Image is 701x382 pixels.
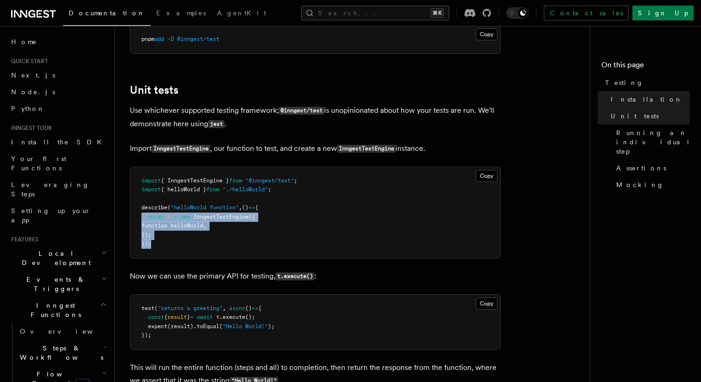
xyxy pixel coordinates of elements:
[156,9,206,17] span: Examples
[216,314,219,320] span: t
[11,207,91,224] span: Setting up your app
[167,214,171,220] span: t
[130,104,501,131] p: Use whichever supported testing framework; is unopinionated about how your tests are run. We'll d...
[612,124,690,160] a: Running an individual step
[20,328,115,335] span: Overview
[7,134,109,150] a: Install the SDK
[544,6,629,20] a: Contact sales
[141,332,151,338] span: });
[203,222,206,229] span: ,
[7,84,109,100] a: Node.js
[11,105,45,112] span: Python
[152,145,210,153] code: InngestTestEngine
[167,222,171,229] span: :
[255,204,258,211] span: {
[148,323,167,330] span: expect
[167,36,174,42] span: -D
[171,204,239,211] span: "helloWorld function"
[279,107,324,115] code: @inngest/test
[130,84,178,97] a: Unit tests
[239,204,242,211] span: ,
[607,91,690,108] a: Installation
[11,155,66,172] span: Your first Functions
[337,145,395,153] code: InngestTestEngine
[141,204,167,211] span: describe
[245,314,255,320] span: ();
[164,314,167,320] span: {
[174,214,177,220] span: =
[294,177,297,184] span: ;
[249,214,255,220] span: ({
[7,202,109,228] a: Setting up your app
[258,305,261,311] span: {
[223,186,268,193] span: "./helloWorld"
[7,124,52,132] span: Inngest tour
[158,305,223,311] span: "returns a greeting"
[7,58,48,65] span: Quick start
[141,232,151,238] span: });
[151,3,211,25] a: Examples
[63,3,151,26] a: Documentation
[211,3,272,25] a: AgentKit
[148,314,164,320] span: const
[208,120,224,128] code: jest
[219,314,245,320] span: .execute
[141,177,161,184] span: import
[268,323,274,330] span: );
[7,297,109,323] button: Inngest Functions
[7,176,109,202] a: Leveraging Steps
[167,204,171,211] span: (
[16,343,103,362] span: Steps & Workflows
[476,298,497,310] button: Copy
[16,323,109,340] a: Overview
[611,95,682,104] span: Installation
[223,323,268,330] span: "Hello World!"
[611,111,659,121] span: Unit tests
[193,214,249,220] span: InngestTestEngine
[69,9,145,17] span: Documentation
[217,9,266,17] span: AgentKit
[612,176,690,193] a: Mocking
[161,177,229,184] span: { InngestTestEngine }
[11,71,55,79] span: Next.js
[161,186,206,193] span: { helloWorld }
[7,249,101,267] span: Local Development
[616,163,666,173] span: Assertions
[130,270,501,283] p: Now we can use the primary API for testing, :
[245,305,252,311] span: ()
[7,33,109,50] a: Home
[187,314,190,320] span: }
[223,305,226,311] span: ,
[141,36,154,42] span: pnpm
[11,37,37,46] span: Home
[601,74,690,91] a: Testing
[7,67,109,84] a: Next.js
[197,314,213,320] span: await
[177,36,219,42] span: @inngest/test
[268,186,271,193] span: ;
[616,128,690,156] span: Running an individual step
[141,305,154,311] span: test
[190,314,193,320] span: =
[275,272,314,280] code: t.execute()
[167,314,187,320] span: result
[7,271,109,297] button: Events & Triggers
[249,204,255,211] span: =>
[7,301,100,319] span: Inngest Functions
[7,236,38,243] span: Features
[154,36,164,42] span: add
[16,340,109,366] button: Steps & Workflows
[141,186,161,193] span: import
[431,8,444,18] kbd: ⌘K
[7,150,109,176] a: Your first Functions
[141,240,151,247] span: });
[141,222,167,229] span: function
[632,6,694,20] a: Sign Up
[167,323,193,330] span: (result)
[601,59,690,74] h4: On this page
[506,7,529,19] button: Toggle dark mode
[301,6,449,20] button: Search...⌘K
[7,245,109,271] button: Local Development
[245,177,294,184] span: "@inngest/test"
[7,100,109,117] a: Python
